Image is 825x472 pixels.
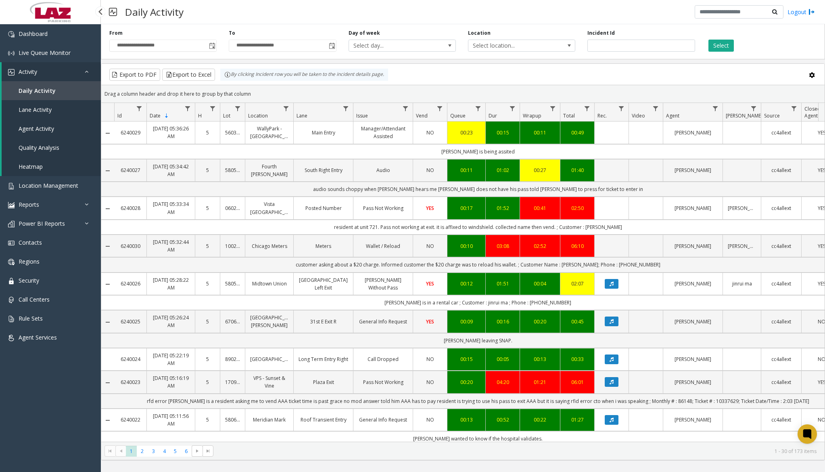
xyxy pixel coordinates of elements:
img: 'icon' [8,50,15,57]
a: [GEOGRAPHIC_DATA] Left Exit [299,276,348,292]
span: Vend [416,112,428,119]
a: Vend Filter Menu [434,103,445,114]
a: Lane Filter Menu [340,103,351,114]
a: Posted Number [299,204,348,212]
a: 6240025 [119,318,142,325]
div: 00:17 [452,204,480,212]
a: Long Term Entry Right [299,355,348,363]
img: 'icon' [8,335,15,341]
span: Lot [223,112,230,119]
span: Agent Services [19,334,57,341]
span: Reports [19,201,39,208]
a: 00:11 [525,129,555,136]
a: [PERSON_NAME] [668,318,718,325]
a: 02:52 [525,242,555,250]
span: Power BI Reports [19,220,65,227]
img: 'icon' [8,202,15,208]
a: 6240028 [119,204,142,212]
a: Collapse Details [101,130,114,136]
a: South Right Entry [299,166,348,174]
a: cc4allext [766,355,796,363]
a: Collapse Details [101,243,114,250]
a: 580542 [225,166,240,174]
img: 'icon' [8,316,15,322]
span: NO [426,356,434,363]
span: Date [150,112,161,119]
a: NO [418,242,442,250]
span: Location Management [19,182,78,189]
a: Agent Filter Menu [710,103,721,114]
a: NO [418,416,442,424]
span: Go to the next page [192,445,203,457]
a: Collapse Details [101,417,114,424]
span: NO [426,167,434,174]
a: 01:51 [491,280,515,287]
a: YES [418,204,442,212]
span: Page 5 [170,446,181,457]
a: [DATE] 05:16:19 AM [152,374,190,390]
span: Page 6 [181,446,192,457]
a: 00:13 [525,355,555,363]
a: [DATE] 05:34:42 AM [152,163,190,178]
div: Data table [101,103,825,442]
a: [PERSON_NAME] [668,355,718,363]
div: 01:27 [565,416,589,424]
a: 00:15 [491,129,515,136]
a: [DATE] 05:26:24 AM [152,314,190,329]
div: 00:10 [452,242,480,250]
a: Source Filter Menu [789,103,800,114]
a: General Info Request [358,416,408,424]
a: Collapse Details [101,319,114,325]
a: Pass Not Working [358,378,408,386]
a: 00:05 [491,355,515,363]
span: Queue [450,112,466,119]
a: [PERSON_NAME] [728,204,756,212]
a: Wallet / Reload [358,242,408,250]
a: YES [418,280,442,287]
a: Parker Filter Menu [748,103,759,114]
a: cc4allext [766,129,796,136]
a: cc4allext [766,166,796,174]
label: Day of week [349,29,380,37]
img: 'icon' [8,278,15,284]
a: Collapse Details [101,168,114,174]
label: Incident Id [587,29,615,37]
div: 00:27 [525,166,555,174]
a: [PERSON_NAME] [668,280,718,287]
a: 03:08 [491,242,515,250]
span: Page 4 [159,446,170,457]
a: Heatmap [2,157,101,176]
a: Lot Filter Menu [232,103,243,114]
a: 06:01 [565,378,589,386]
img: 'icon' [8,31,15,38]
a: YES [418,318,442,325]
a: 00:11 [452,166,480,174]
a: 04:20 [491,378,515,386]
a: 6240027 [119,166,142,174]
a: 5 [200,355,215,363]
a: cc4allext [766,204,796,212]
img: 'icon' [8,297,15,303]
a: cc4allext [766,280,796,287]
a: [PERSON_NAME] [728,242,756,250]
div: 00:20 [525,318,555,325]
a: Lane Activity [2,100,101,119]
span: NO [426,416,434,423]
div: 00:15 [452,355,480,363]
a: Chicago Meters [250,242,288,250]
img: infoIcon.svg [224,71,231,78]
a: 06:10 [565,242,589,250]
a: 580619 [225,416,240,424]
a: Activity [2,62,101,81]
div: By clicking Incident row you will be taken to the incident details page. [220,69,388,81]
a: [PERSON_NAME] [668,378,718,386]
a: [DATE] 05:11:56 AM [152,412,190,428]
a: 580528 [225,280,240,287]
a: Collapse Details [101,206,114,212]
